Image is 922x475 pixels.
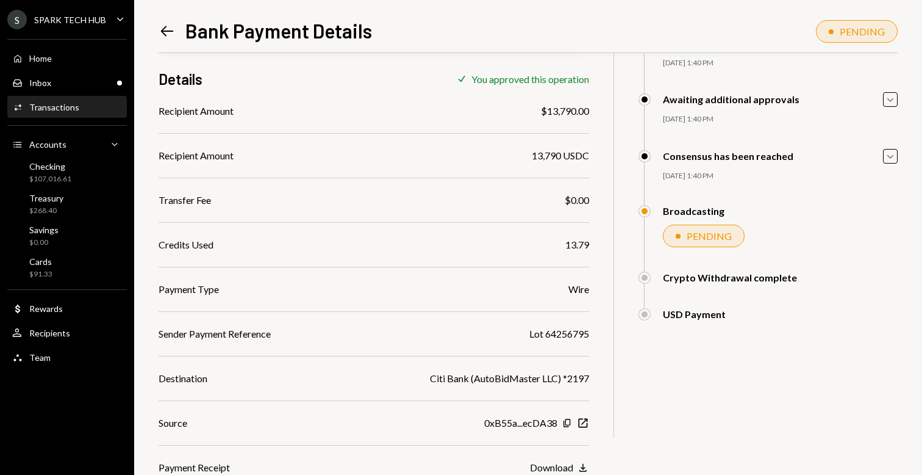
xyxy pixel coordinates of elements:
div: Inbox [29,78,51,88]
div: Recipients [29,328,70,338]
div: PENDING [687,230,732,242]
a: Cards$91.33 [7,253,127,282]
a: Inbox [7,71,127,93]
div: Payment Receipt [159,460,230,475]
a: Checking$107,016.61 [7,158,127,187]
div: Home [29,53,52,63]
div: $91.33 [29,269,52,280]
a: Savings$0.00 [7,221,127,250]
div: Download [530,462,573,473]
div: 0xB55a...ecDA38 [484,416,557,430]
div: [DATE] 1:40 PM [663,114,898,125]
div: $0.00 [29,237,59,248]
div: Recipient Amount [159,148,234,163]
div: 13.79 [565,237,589,252]
h1: Bank Payment Details [185,18,372,43]
a: Accounts [7,133,127,155]
div: Team [29,352,51,363]
div: [DATE] 1:40 PM [663,171,898,181]
a: Team [7,346,127,368]
div: Awaiting additional approvals [663,93,799,105]
a: Transactions [7,96,127,118]
div: You approved this operation [471,73,589,85]
div: Credits Used [159,237,213,252]
div: Transactions [29,102,79,112]
div: Treasury [29,193,63,203]
button: Download [530,462,589,475]
div: Lot 64256795 [529,327,589,341]
div: S [7,10,27,29]
div: Broadcasting [663,205,724,217]
div: Citi Bank (AutoBidMaster LLC) *2197 [430,371,589,386]
a: Rewards [7,297,127,319]
div: SPARK TECH HUB [34,15,106,25]
h3: Details [159,69,202,89]
div: Wire [568,282,589,297]
div: Accounts [29,139,66,150]
div: Cards [29,256,52,267]
div: Savings [29,225,59,235]
div: 13,790 USDC [532,148,589,163]
a: Recipients [7,322,127,344]
div: $0.00 [565,193,589,208]
div: Destination [159,371,207,386]
div: PENDING [840,26,885,37]
div: Sender Payment Reference [159,327,271,341]
div: Crypto Withdrawal complete [663,272,797,283]
div: $268.40 [29,206,63,216]
div: $13,790.00 [541,104,589,118]
div: Recipient Amount [159,104,234,118]
div: Checking [29,161,71,172]
a: Treasury$268.40 [7,189,127,219]
div: Consensus has been reached [663,150,793,162]
div: [DATE] 1:40 PM [663,58,898,68]
div: Source [159,416,187,430]
div: Rewards [29,303,63,314]
div: Payment Type [159,282,219,297]
div: $107,016.61 [29,174,71,184]
div: USD Payment [663,308,726,320]
a: Home [7,47,127,69]
div: Transfer Fee [159,193,211,208]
